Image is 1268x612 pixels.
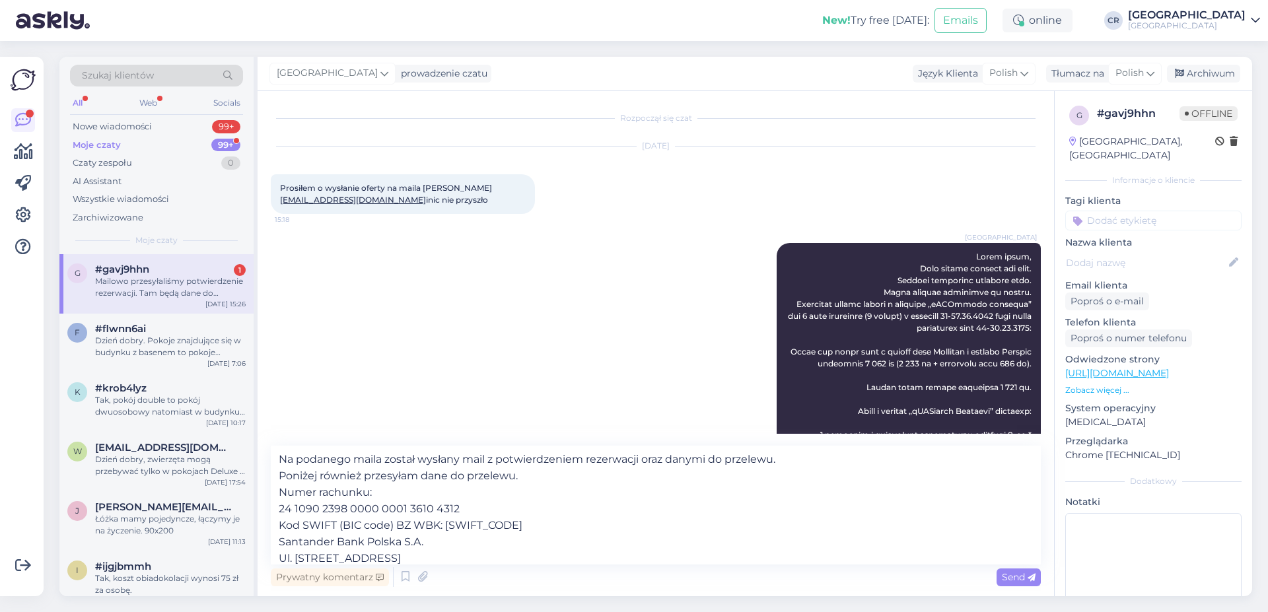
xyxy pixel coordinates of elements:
[1128,10,1260,31] a: [GEOGRAPHIC_DATA][GEOGRAPHIC_DATA]
[75,387,81,397] span: k
[73,120,152,133] div: Nowe wiadomości
[73,156,132,170] div: Czaty zespołu
[206,418,246,428] div: [DATE] 10:17
[1002,571,1036,583] span: Send
[234,264,246,276] div: 1
[82,69,154,83] span: Szukaj klientów
[95,501,232,513] span: jitka.solomova@seznam.cz
[95,561,151,572] span: #ijgjbmmh
[75,268,81,278] span: g
[396,67,487,81] div: prowadzenie czatu
[277,66,378,81] span: [GEOGRAPHIC_DATA]
[822,13,929,28] div: Try free [DATE]:
[280,195,426,205] a: [EMAIL_ADDRESS][DOMAIN_NAME]
[271,112,1041,124] div: Rozpoczął się czat
[95,394,246,418] div: Tak, pokój double to pokój dwuosobowy natomiast w budynku Ametyst oraz Wozownia.
[1097,106,1180,121] div: # gavj9hhn
[95,454,246,477] div: Dzień dobry, zwierzęta mogą przebywać tylko w pokojach Deluxe i Double.
[934,8,987,33] button: Emails
[1066,255,1226,270] input: Dodaj nazwę
[137,94,160,112] div: Web
[1065,367,1169,379] a: [URL][DOMAIN_NAME]
[95,263,149,275] span: #gavj9hhn
[271,140,1041,152] div: [DATE]
[1065,174,1242,186] div: Informacje o kliencie
[207,358,246,368] div: [DATE] 7:06
[1003,9,1073,32] div: online
[95,335,246,358] div: Dzień dobry. Pokoje znajdujące się w budynku z basenem to pokoje Superior i Superior Deluxe na [D...
[205,299,246,309] div: [DATE] 15:26
[1065,292,1149,310] div: Poproś o e-mail
[212,120,240,133] div: 99+
[1065,495,1242,509] p: Notatki
[75,506,79,516] span: j
[211,94,243,112] div: Socials
[1065,475,1242,487] div: Dodatkowy
[822,14,851,26] b: New!
[1065,415,1242,429] p: [MEDICAL_DATA]
[1065,316,1242,329] p: Telefon klienta
[1065,353,1242,366] p: Odwiedzone strony
[135,234,178,246] span: Moje czaty
[205,477,246,487] div: [DATE] 17:54
[1065,434,1242,448] p: Przeglądarka
[95,572,246,596] div: Tak, koszt obiadokolacji wynosi 75 zł za osobę.
[1065,194,1242,208] p: Tagi klienta
[73,175,122,188] div: AI Assistant
[70,94,85,112] div: All
[271,568,389,586] div: Prywatny komentarz
[271,446,1041,564] textarea: Na podanego maila został wysłany mail z potwierdzeniem rezerwacji oraz danymi do przelewu. Poniże...
[1128,10,1246,20] div: [GEOGRAPHIC_DATA]
[76,565,79,575] span: i
[1104,11,1123,30] div: CR
[275,215,324,224] span: 15:18
[75,327,80,337] span: f
[1180,106,1238,121] span: Offline
[965,232,1037,242] span: [GEOGRAPHIC_DATA]
[1065,279,1242,292] p: Email klienta
[1065,236,1242,250] p: Nazwa klienta
[1167,65,1240,83] div: Archiwum
[1069,135,1215,162] div: [GEOGRAPHIC_DATA], [GEOGRAPHIC_DATA]
[95,513,246,537] div: Łóżka mamy pojedyncze, łączymy je na życzenie. 90x200
[211,139,240,152] div: 99+
[913,67,978,81] div: Język Klienta
[1128,20,1246,31] div: [GEOGRAPHIC_DATA]
[73,193,169,206] div: Wszystkie wiadomości
[73,211,143,224] div: Zarchiwizowane
[1065,211,1242,230] input: Dodać etykietę
[1065,384,1242,396] p: Zobacz więcej ...
[989,66,1018,81] span: Polish
[95,323,146,335] span: #flwnn6ai
[73,446,82,456] span: w
[95,442,232,454] span: wizaz.dominika@gmail.com
[1115,66,1144,81] span: Polish
[1065,329,1192,347] div: Poproś o numer telefonu
[208,537,246,547] div: [DATE] 11:13
[1076,110,1082,120] span: g
[95,275,246,299] div: Mailowo przesyłaliśmy potwierdzenie rezerwacji. Tam będą dane do przelewu. Jeśli mail nie dotrze-...
[1065,448,1242,462] p: Chrome [TECHNICAL_ID]
[11,67,36,92] img: Askly Logo
[95,382,147,394] span: #krob4lyz
[1046,67,1104,81] div: Tłumacz na
[280,183,492,205] span: Prosiłem o wysłanie oferty na maila [PERSON_NAME] inic nie przyszło
[1065,401,1242,415] p: System operacyjny
[221,156,240,170] div: 0
[73,139,121,152] div: Moje czaty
